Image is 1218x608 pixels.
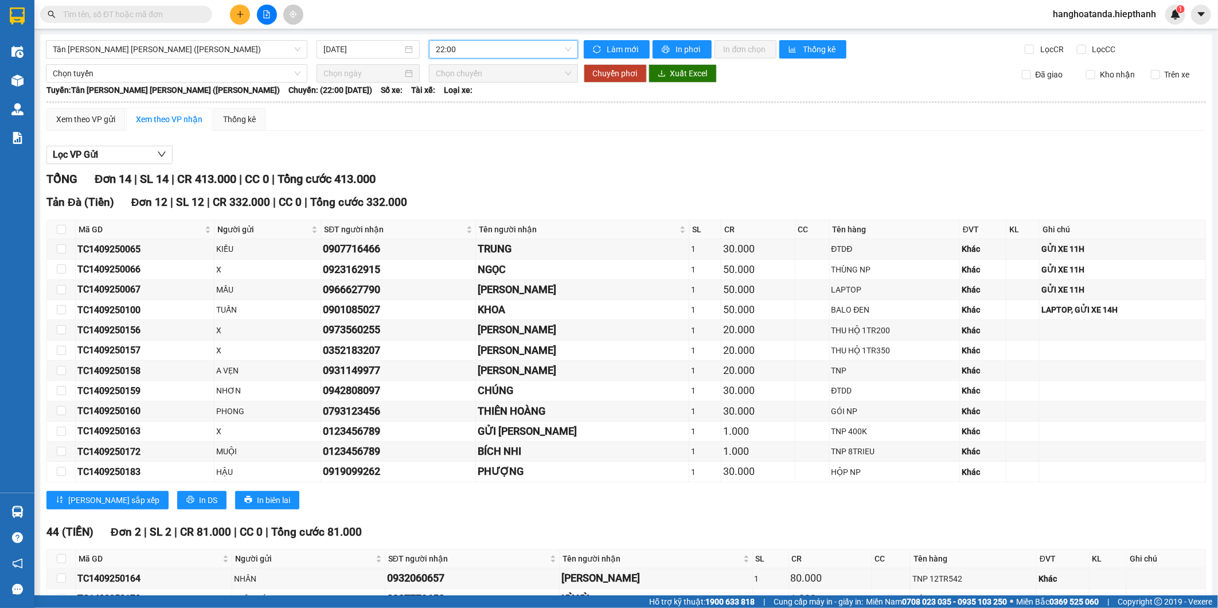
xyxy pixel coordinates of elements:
div: GỬI [PERSON_NAME] [478,423,688,439]
div: TC1409250183 [77,465,212,479]
div: 30.000 [723,241,793,257]
div: X [216,263,319,276]
span: CC 0 [245,172,269,186]
td: DƯƠNG KÍA [476,320,690,340]
input: Tìm tên, số ĐT hoặc mã đơn [63,8,198,21]
span: CC 0 [240,525,263,539]
td: ANH PHƯƠNG [476,280,690,300]
span: Tổng cước 81.000 [271,525,362,539]
th: ĐVT [960,220,1006,239]
div: KỲ KỲ [561,591,751,607]
div: 30.000 [723,463,793,480]
img: solution-icon [11,132,24,144]
div: 0973560255 [323,322,473,338]
button: In đơn chọn [715,40,777,59]
td: TC1409250160 [76,402,214,422]
div: TNP [831,364,958,377]
span: | [174,525,177,539]
th: SL [689,220,721,239]
div: Khác [962,263,1004,276]
td: 0352183207 [321,341,475,361]
button: plus [230,5,250,25]
span: search [48,10,56,18]
th: KL [1006,220,1040,239]
span: Người gửi [217,223,309,236]
td: 0123456789 [321,442,475,462]
div: Khác [962,384,1004,397]
div: TC1409250100 [77,303,212,317]
div: Khác [962,243,1004,255]
div: 1 [691,303,719,316]
span: down [157,150,166,159]
span: Tên người nhận [479,223,678,236]
div: BÍCH NHI [478,443,688,459]
button: sort-ascending[PERSON_NAME] sắp xếp [46,491,169,509]
div: 0793123456 [323,403,473,419]
div: Khác [962,445,1004,458]
div: MẦU [216,283,319,296]
span: SL 12 [176,196,204,209]
span: | [234,525,237,539]
th: CC [795,220,830,239]
td: TC1409250158 [76,361,214,381]
span: | [763,595,765,608]
td: CHÚNG [476,381,690,401]
div: GÓI NP [831,405,958,418]
span: In DS [199,494,217,506]
span: Hỗ trợ kỹ thuật: [649,595,755,608]
td: NGỌC [476,260,690,280]
div: GỬI XE 11H [1041,263,1204,276]
span: Làm mới [607,43,641,56]
td: 0931149977 [321,361,475,381]
h2: VP Nhận: [PERSON_NAME] [60,82,277,154]
div: [PERSON_NAME] [478,322,688,338]
span: Tản Đà (Tiền) [46,196,114,209]
span: Tổng cước 332.000 [310,196,407,209]
span: | [144,525,147,539]
div: TNP 8TRIEU [831,445,958,458]
button: file-add [257,5,277,25]
div: Khác [962,364,1004,377]
span: Cung cấp máy in - giấy in: [774,595,863,608]
div: [PERSON_NAME] [478,282,688,298]
div: 0932060657 [387,570,557,586]
span: Lọc VP Gửi [53,147,98,162]
div: A VẸN [216,364,319,377]
div: Khác [962,303,1004,316]
div: Khác [962,344,1004,357]
span: Đơn 12 [131,196,168,209]
span: sync [593,45,603,54]
div: 0907716466 [323,241,473,257]
span: printer [662,45,672,54]
div: 1 [691,324,719,337]
th: Ghi chú [1127,549,1206,568]
div: 1.000 [723,443,793,459]
td: TC1409250183 [76,462,214,482]
button: bar-chartThống kê [779,40,846,59]
div: [PERSON_NAME] [478,342,688,358]
span: Tân Châu - Hồ Chí Minh (TIỀN) [53,41,300,58]
div: 50.000 [723,302,793,318]
div: X [216,344,319,357]
span: Thống kê [803,43,837,56]
span: Tên người nhận [563,552,741,565]
span: 22:00 [436,41,571,58]
div: 1 [691,384,719,397]
td: TC1409250065 [76,239,214,259]
span: Chuyến: (22:00 [DATE]) [288,84,372,96]
span: CR 81.000 [180,525,231,539]
div: 50.000 [723,282,793,298]
div: 1.000 [723,423,793,439]
td: NG THỊ VÂN [476,361,690,381]
span: In phơi [676,43,702,56]
div: 0942808097 [323,383,473,399]
td: TC1409250066 [76,260,214,280]
div: Khác [1039,572,1087,585]
div: THU HỘ 1TR350 [831,344,958,357]
div: Khác [1039,593,1087,605]
button: syncLàm mới [584,40,650,59]
button: Chuyển phơi [584,64,647,83]
div: NHƠN [216,384,319,397]
span: Tài xế: [411,84,435,96]
div: TC1409250160 [77,404,212,418]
